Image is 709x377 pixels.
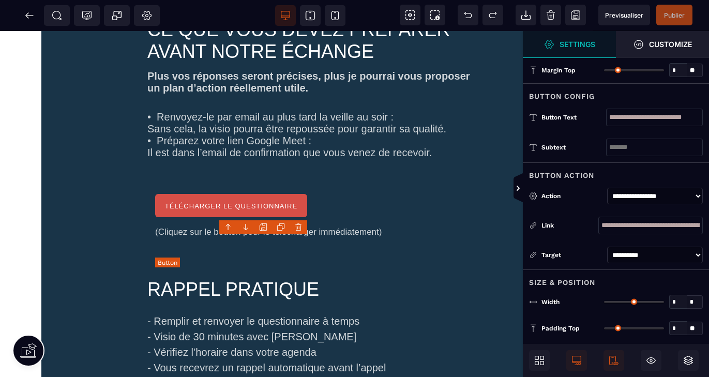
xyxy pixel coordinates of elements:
span: SEO [52,10,62,21]
span: Open Blocks [529,350,550,371]
div: Button Config [523,83,709,102]
text: (Cliquez sur le bouton pour le télécharger immédiatement) [155,186,590,209]
span: Width [541,298,560,306]
div: Button Action [523,162,709,182]
span: View components [400,5,420,25]
div: Button Text [541,112,606,123]
span: Hide/Show Block [641,350,661,371]
span: Previsualiser [605,11,643,19]
span: Open Layers [678,350,699,371]
text: • Renvoyez-le par email au plus tard la veille au soir : Sans cela, la visio pourra être repoussé... [147,66,597,142]
div: Subtext [541,142,606,153]
h2: RAPPEL PRATIQUE [147,237,597,280]
span: Setting Body [142,10,152,21]
strong: Settings [560,40,595,48]
div: Action [541,191,603,201]
span: Mobile Only [604,350,624,371]
div: Size & Position [523,269,709,289]
span: Desktop Only [566,350,587,371]
span: Margin Top [541,66,576,74]
span: Open Style Manager [616,31,709,58]
div: Link [529,220,598,231]
span: Publier [664,11,685,19]
text: - Remplir et renvoyer le questionnaire à temps - Visio de 30 minutes avec [PERSON_NAME] - Vérifie... [147,280,597,358]
span: Tracking [82,10,92,21]
span: Popup [112,10,122,21]
strong: Customize [649,40,692,48]
span: Settings [523,31,616,58]
span: Preview [598,5,650,25]
span: Screenshot [425,5,445,25]
button: TÉLÉCHARGER LE QUESTIONNAIRE [155,163,307,186]
div: Target [529,250,603,260]
span: Padding Top [541,324,580,333]
text: Plus vos réponses seront précises, plus je pourrai vous proposer un plan d’action réellement utile. [147,37,597,66]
